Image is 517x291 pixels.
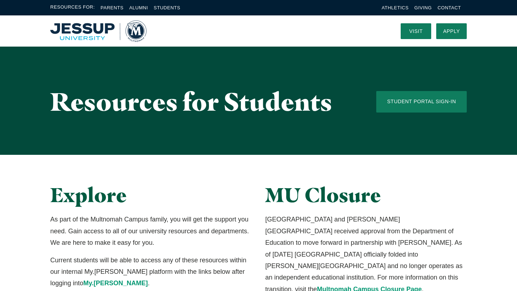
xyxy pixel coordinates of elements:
a: Visit [401,23,431,39]
a: Giving [414,5,432,10]
img: Multnomah University Logo [50,20,146,42]
h2: Explore [50,183,252,206]
p: Current students will be able to access any of these resources within our internal My.[PERSON_NAM... [50,254,252,289]
a: Apply [436,23,467,39]
a: Student Portal Sign-In [376,91,467,113]
a: My.[PERSON_NAME] [83,280,148,287]
span: Resources For: [50,4,95,12]
a: Contact [438,5,461,10]
a: Alumni [129,5,148,10]
h2: MU Closure [265,183,467,206]
p: As part of the Multnomah Campus family, you will get the support you need. Gain access to all of ... [50,214,252,248]
a: Athletics [382,5,409,10]
a: Home [50,20,146,42]
h1: Resources for Students [50,88,348,115]
a: Students [154,5,180,10]
a: Parents [101,5,124,10]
